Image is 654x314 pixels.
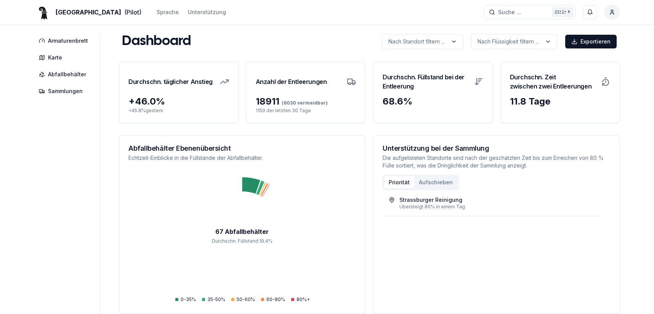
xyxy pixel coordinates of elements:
div: + 46.0 % [128,95,229,108]
span: Armaturenbrett [48,37,88,45]
div: 18911 [256,95,356,108]
div: Übersteigt 80% in einem Tag [399,204,596,210]
span: (6030 vermeidbar) [279,100,328,106]
div: 60-80% [261,296,285,303]
div: 50-60% [231,296,255,303]
div: 0-35% [175,296,196,303]
p: 1159 der letzten 30 Tage [256,108,356,114]
span: Abfallbehälter [48,71,86,78]
tspan: Durchschn. Füllstand : 19.4 % [212,238,272,244]
span: Sammlungen [48,87,83,95]
h3: Unterstützung bei der Sammlung [383,145,610,152]
h3: Durchschn. täglicher Anstieg [128,71,213,92]
a: [GEOGRAPHIC_DATA](Pilot) [34,8,141,17]
img: Basel Logo [34,3,53,21]
div: Strassburger Reinigung [399,196,462,204]
span: Karte [48,54,62,61]
div: 68.6 % [383,95,483,108]
a: Sammlungen [34,84,96,98]
button: Sprache [157,8,179,17]
p: + 45.8 % gestern [128,108,229,114]
h3: Abfallbehälter Ebenenübersicht [128,145,356,152]
p: Nach Flüssigkeit filtern ... [478,38,539,45]
button: Priorität [384,176,414,188]
div: 11.8 Tage [510,95,611,108]
a: Karte [34,51,96,64]
div: Sprache [157,8,179,16]
h1: Dashboard [122,34,191,49]
h3: Durchschn. Füllstand bei der Entleerung [383,71,470,92]
span: (Pilot) [124,8,141,17]
button: Aufschieben [414,176,457,188]
h3: Durchschn. Zeit zwischen zwei Entleerungen [510,71,597,92]
p: Nach Standort filtern ... [388,38,445,45]
button: Suche ...Ctrl+K [484,5,575,19]
a: Unterstützung [188,8,226,17]
div: 35-50% [202,296,225,303]
a: Armaturenbrett [34,34,96,48]
a: Abfallbehälter [34,68,96,81]
div: 80%+ [291,296,310,303]
button: label [382,34,463,49]
button: label [471,34,558,49]
button: Exportieren [565,35,617,48]
span: Suche ... [498,8,521,16]
tspan: 67 Abfallbehälter [216,228,269,235]
span: [GEOGRAPHIC_DATA] [56,8,121,17]
p: Die aufgelisteten Standorte sind nach der geschätzten Zeit bis zum Erreichen von 80 % Fülle sorti... [383,154,610,169]
h3: Anzahl der Entleerungen [256,71,327,92]
a: Strassburger ReinigungÜbersteigt 80% in einem Tag [389,196,596,210]
p: Echtzeit-Einblicke in die Füllstände der Abfallbehälter. [128,154,356,162]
